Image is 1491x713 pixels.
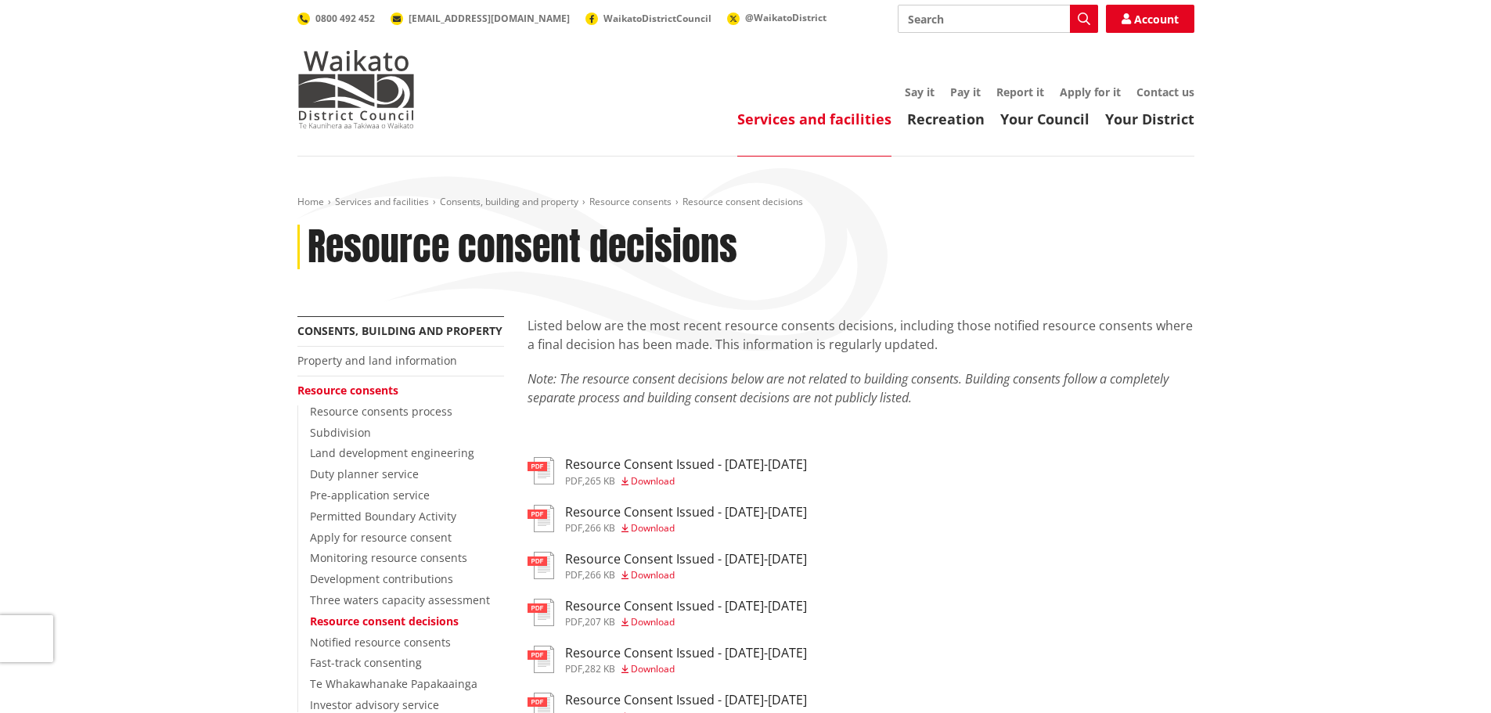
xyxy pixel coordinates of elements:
[585,568,615,582] span: 266 KB
[310,697,439,712] a: Investor advisory service
[391,12,570,25] a: [EMAIL_ADDRESS][DOMAIN_NAME]
[905,85,935,99] a: Say it
[898,5,1098,33] input: Search input
[310,445,474,460] a: Land development engineering
[310,635,451,650] a: Notified resource consents
[565,646,807,661] h3: Resource Consent Issued - [DATE]-[DATE]
[565,524,807,533] div: ,
[310,676,477,691] a: Te Whakawhanake Papakaainga
[409,12,570,25] span: [EMAIL_ADDRESS][DOMAIN_NAME]
[565,664,807,674] div: ,
[297,196,1194,209] nav: breadcrumb
[310,614,459,628] a: Resource consent decisions
[310,488,430,502] a: Pre-application service
[585,12,711,25] a: WaikatoDistrictCouncil
[528,457,554,484] img: document-pdf.svg
[565,615,582,628] span: pdf
[310,550,467,565] a: Monitoring resource consents
[565,474,582,488] span: pdf
[565,505,807,520] h3: Resource Consent Issued - [DATE]-[DATE]
[335,195,429,208] a: Services and facilities
[1136,85,1194,99] a: Contact us
[308,225,737,270] h1: Resource consent decisions
[585,521,615,535] span: 266 KB
[528,370,1169,406] em: Note: The resource consent decisions below are not related to building consents. Building consent...
[565,662,582,675] span: pdf
[310,571,453,586] a: Development contributions
[682,195,803,208] span: Resource consent decisions
[297,353,457,368] a: Property and land information
[310,592,490,607] a: Three waters capacity assessment
[310,655,422,670] a: Fast-track consenting
[589,195,672,208] a: Resource consents
[565,618,807,627] div: ,
[745,11,827,24] span: @WaikatoDistrict
[565,457,807,472] h3: Resource Consent Issued - [DATE]-[DATE]
[1060,85,1121,99] a: Apply for it
[528,599,807,627] a: Resource Consent Issued - [DATE]-[DATE] pdf,207 KB Download
[1106,5,1194,33] a: Account
[310,404,452,419] a: Resource consents process
[1000,110,1089,128] a: Your Council
[528,505,807,533] a: Resource Consent Issued - [DATE]-[DATE] pdf,266 KB Download
[585,662,615,675] span: 282 KB
[297,323,502,338] a: Consents, building and property
[631,662,675,675] span: Download
[631,474,675,488] span: Download
[310,466,419,481] a: Duty planner service
[315,12,375,25] span: 0800 492 452
[528,316,1194,354] p: Listed below are the most recent resource consents decisions, including those notified resource c...
[603,12,711,25] span: WaikatoDistrictCouncil
[565,568,582,582] span: pdf
[737,110,891,128] a: Services and facilities
[297,195,324,208] a: Home
[310,425,371,440] a: Subdivision
[565,571,807,580] div: ,
[528,552,554,579] img: document-pdf.svg
[528,457,807,485] a: Resource Consent Issued - [DATE]-[DATE] pdf,265 KB Download
[907,110,985,128] a: Recreation
[528,646,807,674] a: Resource Consent Issued - [DATE]-[DATE] pdf,282 KB Download
[297,12,375,25] a: 0800 492 452
[565,599,807,614] h3: Resource Consent Issued - [DATE]-[DATE]
[631,521,675,535] span: Download
[585,615,615,628] span: 207 KB
[585,474,615,488] span: 265 KB
[528,599,554,626] img: document-pdf.svg
[565,552,807,567] h3: Resource Consent Issued - [DATE]-[DATE]
[565,521,582,535] span: pdf
[310,509,456,524] a: Permitted Boundary Activity
[996,85,1044,99] a: Report it
[631,568,675,582] span: Download
[310,530,452,545] a: Apply for resource consent
[565,477,807,486] div: ,
[565,693,807,708] h3: Resource Consent Issued - [DATE]-[DATE]
[528,646,554,673] img: document-pdf.svg
[528,552,807,580] a: Resource Consent Issued - [DATE]-[DATE] pdf,266 KB Download
[1105,110,1194,128] a: Your District
[528,505,554,532] img: document-pdf.svg
[440,195,578,208] a: Consents, building and property
[631,615,675,628] span: Download
[950,85,981,99] a: Pay it
[297,383,398,398] a: Resource consents
[727,11,827,24] a: @WaikatoDistrict
[297,50,415,128] img: Waikato District Council - Te Kaunihera aa Takiwaa o Waikato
